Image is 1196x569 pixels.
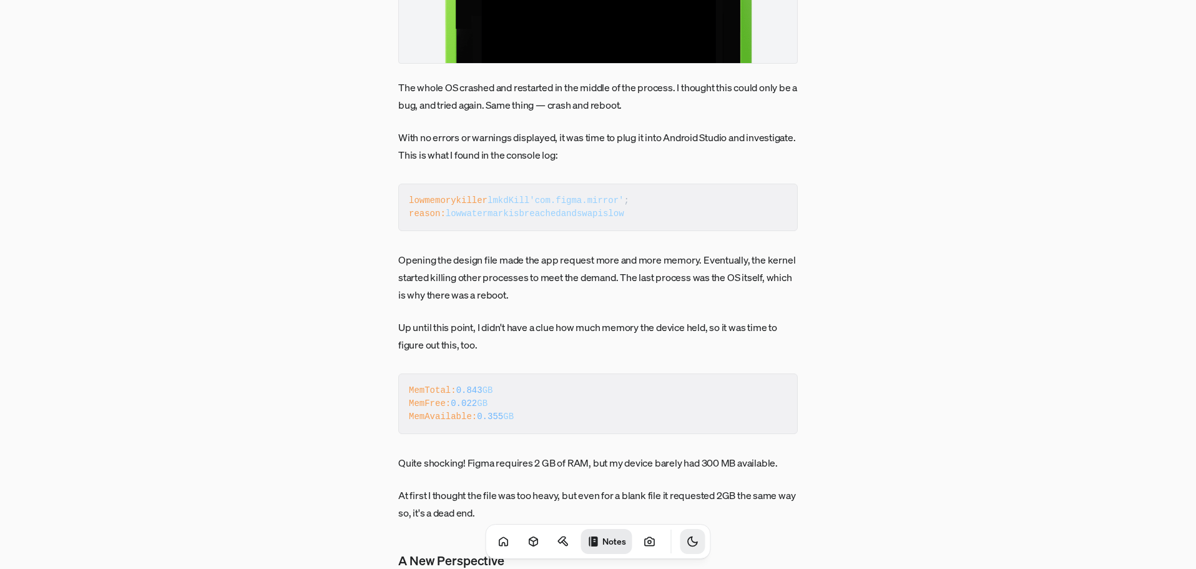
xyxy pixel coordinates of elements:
[461,209,509,219] span: watermark
[483,385,493,395] span: GB
[602,535,626,547] h1: Notes
[581,529,632,554] a: Notes
[509,195,530,205] span: Kill
[477,398,488,408] span: GB
[398,454,798,472] p: Quite shocking! Figma requires 2 GB of RAM, but my device barely had 300 MB available.
[561,209,577,219] span: and
[488,195,509,205] span: lmkd
[409,398,451,408] span: MemFree:
[477,412,503,422] span: 0.355
[409,412,477,422] span: MemAvailable:
[398,251,798,304] p: Opening the design file made the app request more and more memory. Eventually, the kernel started...
[598,209,609,219] span: is
[529,195,624,205] span: 'com.figma.mirror'
[398,487,798,522] p: At first I thought the file was too heavy, but even for a blank file it requested 2GB the same wa...
[409,209,446,219] span: reason:
[503,412,514,422] span: GB
[608,209,624,219] span: low
[577,209,598,219] span: swap
[519,209,561,219] span: breached
[398,319,798,354] p: Up until this point, I didn't have a clue how much memory the device held, so it was time to figu...
[624,195,629,205] span: ;
[398,79,798,114] p: The whole OS crashed and restarted in the middle of the process. I thought this could only be a b...
[446,209,461,219] span: low
[456,385,483,395] span: 0.843
[451,398,477,408] span: 0.022
[398,129,798,164] p: With no errors or warnings displayed, it was time to plug it into Android Studio and investigate....
[509,209,519,219] span: is
[409,195,488,205] span: lowmemorykiller
[409,385,456,395] span: MemTotal:
[680,529,705,554] button: Toggle Theme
